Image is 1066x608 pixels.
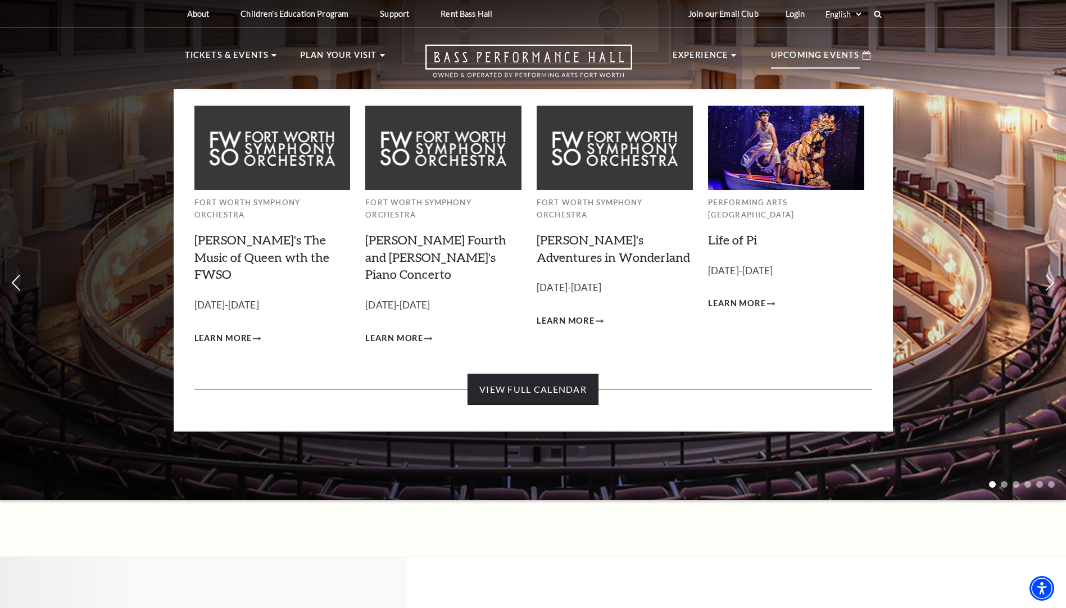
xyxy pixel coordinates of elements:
[365,297,521,314] p: [DATE]-[DATE]
[365,332,423,346] span: Learn More
[823,9,863,20] select: Select:
[194,106,351,189] img: Fort Worth Symphony Orchestra
[187,9,210,19] p: About
[365,196,521,221] p: Fort Worth Symphony Orchestra
[537,232,690,265] a: [PERSON_NAME]'s Adventures in Wonderland
[365,106,521,189] img: Fort Worth Symphony Orchestra
[708,196,864,221] p: Performing Arts [GEOGRAPHIC_DATA]
[194,332,252,346] span: Learn More
[673,48,729,69] p: Experience
[468,374,598,405] a: View Full Calendar
[708,297,766,311] span: Learn More
[365,332,432,346] a: Learn More Brahms Fourth and Grieg's Piano Concerto
[708,297,775,311] a: Learn More Life of Pi
[708,263,864,279] p: [DATE]-[DATE]
[537,280,693,296] p: [DATE]-[DATE]
[441,9,492,19] p: Rent Bass Hall
[537,196,693,221] p: Fort Worth Symphony Orchestra
[194,297,351,314] p: [DATE]-[DATE]
[194,332,261,346] a: Learn More Windborne's The Music of Queen wth the FWSO
[365,232,506,282] a: [PERSON_NAME] Fourth and [PERSON_NAME]'s Piano Concerto
[241,9,348,19] p: Children's Education Program
[537,314,604,328] a: Learn More Alice's Adventures in Wonderland
[537,314,595,328] span: Learn More
[1029,576,1054,601] div: Accessibility Menu
[194,232,329,282] a: [PERSON_NAME]'s The Music of Queen wth the FWSO
[537,106,693,189] img: Fort Worth Symphony Orchestra
[300,48,377,69] p: Plan Your Visit
[380,9,409,19] p: Support
[185,48,269,69] p: Tickets & Events
[708,232,757,247] a: Life of Pi
[385,44,673,89] a: Open this option
[194,196,351,221] p: Fort Worth Symphony Orchestra
[771,48,860,69] p: Upcoming Events
[708,106,864,189] img: Performing Arts Fort Worth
